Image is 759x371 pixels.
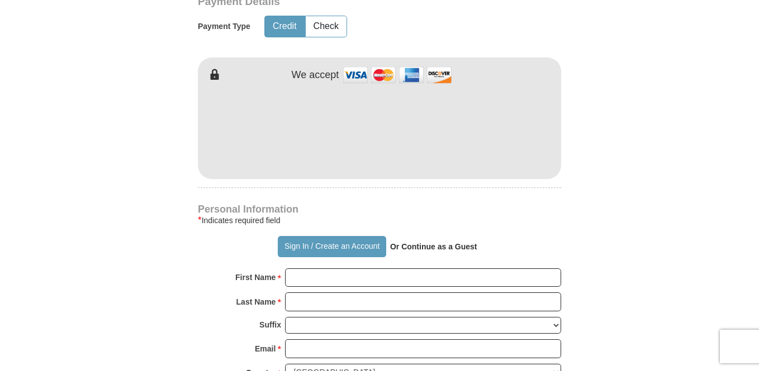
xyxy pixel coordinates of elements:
button: Credit [265,16,305,37]
h4: Personal Information [198,205,561,214]
strong: First Name [235,269,276,285]
h5: Payment Type [198,22,250,31]
div: Indicates required field [198,214,561,227]
strong: Or Continue as a Guest [390,242,477,251]
strong: Last Name [236,294,276,310]
button: Sign In / Create an Account [278,236,386,257]
strong: Email [255,341,276,356]
button: Check [306,16,347,37]
h4: We accept [292,69,339,81]
img: credit cards accepted [341,63,453,87]
strong: Suffix [259,317,281,333]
